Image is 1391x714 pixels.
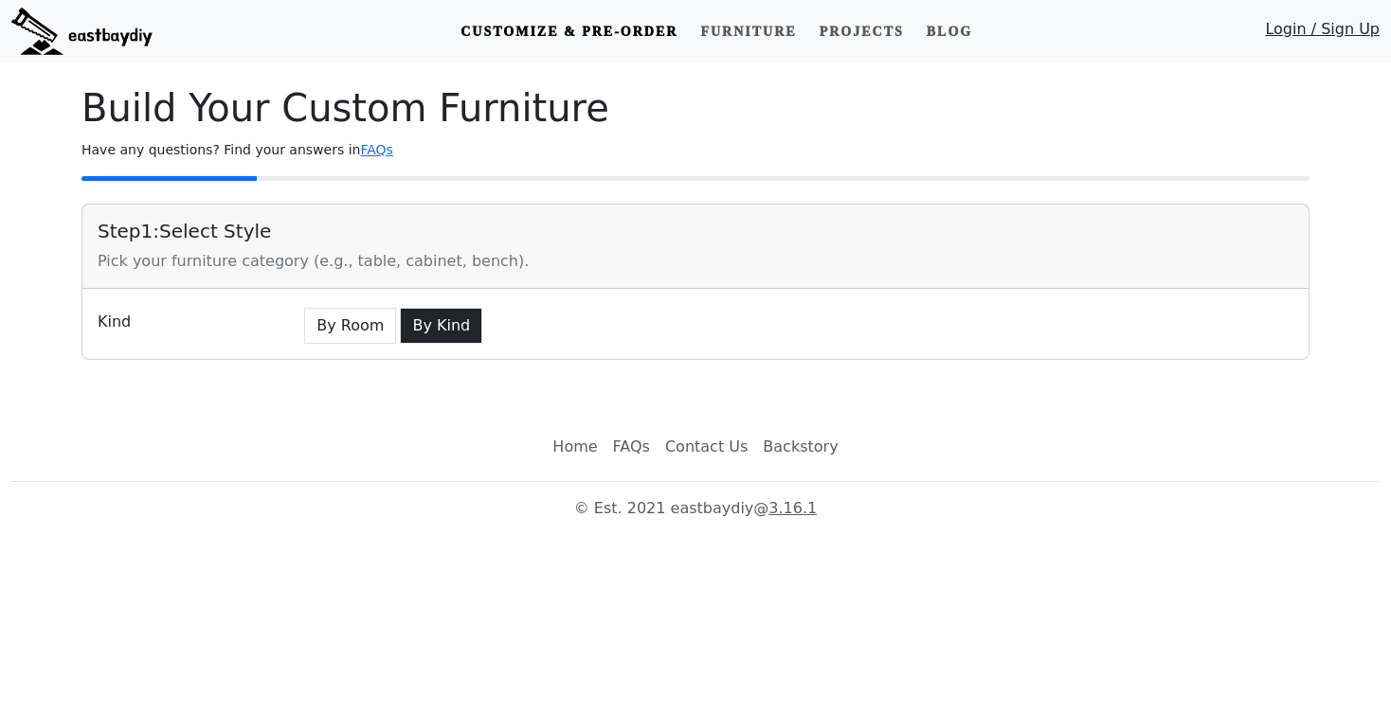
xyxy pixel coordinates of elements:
button: By Kind [400,308,482,344]
a: FAQs [360,142,392,157]
button: By Room [304,308,396,344]
a: FAQs [605,428,658,466]
p: © Est. 2021 eastbaydiy @ [11,497,1380,520]
a: Home [545,428,605,466]
div: Pick your furniture category (e.g., table, cabinet, bench). [98,250,1293,273]
a: Customize & Pre-order [453,14,685,49]
a: Contact Us [658,428,755,466]
a: 3.16.1 [768,499,817,517]
h5: Step 1 : Select Style [98,220,1293,242]
a: Login / Sign Up [1265,18,1380,49]
img: eastbaydiy [11,8,153,55]
small: Have any questions? Find your answers in [81,142,393,157]
a: Blog [919,14,980,49]
h1: Build Your Custom Furniture [81,85,1310,131]
a: Projects [812,14,912,49]
a: Furniture [693,14,804,49]
div: Kind [86,304,289,344]
a: Backstory [755,428,845,466]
